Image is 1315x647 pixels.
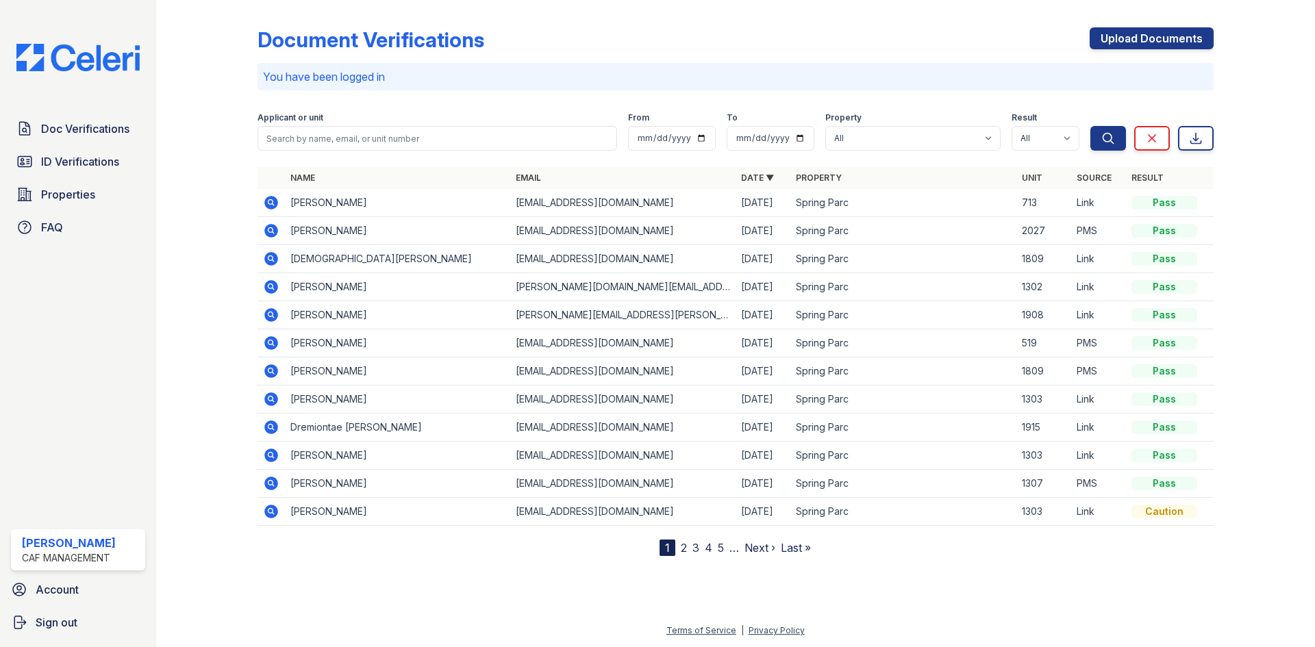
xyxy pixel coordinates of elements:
a: Terms of Service [666,625,736,635]
img: CE_Logo_Blue-a8612792a0a2168367f1c8372b55b34899dd931a85d93a1a3d3e32e68fde9ad4.png [5,44,151,71]
td: [PERSON_NAME] [285,442,510,470]
a: Unit [1022,173,1042,183]
td: PMS [1071,357,1126,385]
td: [EMAIL_ADDRESS][DOMAIN_NAME] [510,470,736,498]
div: Caution [1131,505,1197,518]
div: Pass [1131,364,1197,378]
td: [DATE] [736,301,790,329]
td: [EMAIL_ADDRESS][DOMAIN_NAME] [510,329,736,357]
td: 1303 [1016,442,1071,470]
span: Properties [41,186,95,203]
div: [PERSON_NAME] [22,535,116,551]
td: 519 [1016,329,1071,357]
td: Dremiontae [PERSON_NAME] [285,414,510,442]
td: [DATE] [736,498,790,526]
td: [EMAIL_ADDRESS][DOMAIN_NAME] [510,189,736,217]
td: [EMAIL_ADDRESS][DOMAIN_NAME] [510,442,736,470]
div: Pass [1131,280,1197,294]
span: … [729,540,739,556]
a: Doc Verifications [11,115,145,142]
a: Source [1077,173,1112,183]
a: Properties [11,181,145,208]
td: 2027 [1016,217,1071,245]
div: Pass [1131,196,1197,210]
td: [PERSON_NAME][DOMAIN_NAME][EMAIL_ADDRESS][DOMAIN_NAME] [510,273,736,301]
td: [DATE] [736,470,790,498]
div: CAF Management [22,551,116,565]
span: Sign out [36,614,77,631]
td: [EMAIL_ADDRESS][DOMAIN_NAME] [510,498,736,526]
td: 1915 [1016,414,1071,442]
td: Link [1071,498,1126,526]
td: 1303 [1016,385,1071,414]
a: Upload Documents [1090,27,1214,49]
a: 2 [681,541,687,555]
label: From [628,112,649,123]
a: ID Verifications [11,148,145,175]
td: [PERSON_NAME][EMAIL_ADDRESS][PERSON_NAME][DOMAIN_NAME] [510,301,736,329]
div: Pass [1131,252,1197,266]
td: Spring Parc [790,245,1016,273]
span: FAQ [41,219,63,236]
td: 1809 [1016,245,1071,273]
td: [PERSON_NAME] [285,189,510,217]
span: Doc Verifications [41,120,129,137]
td: [EMAIL_ADDRESS][DOMAIN_NAME] [510,385,736,414]
div: 1 [660,540,675,556]
a: Property [796,173,842,183]
div: Pass [1131,308,1197,322]
a: Sign out [5,609,151,636]
td: Spring Parc [790,470,1016,498]
td: [PERSON_NAME] [285,301,510,329]
td: Link [1071,189,1126,217]
td: [DATE] [736,414,790,442]
td: Link [1071,273,1126,301]
td: [DATE] [736,217,790,245]
a: 5 [718,541,724,555]
a: Account [5,576,151,603]
p: You have been logged in [263,68,1208,85]
td: [EMAIL_ADDRESS][DOMAIN_NAME] [510,245,736,273]
div: Pass [1131,224,1197,238]
td: Spring Parc [790,301,1016,329]
td: [DATE] [736,273,790,301]
td: Spring Parc [790,414,1016,442]
a: Privacy Policy [749,625,805,635]
td: [PERSON_NAME] [285,273,510,301]
div: Pass [1131,448,1197,462]
td: [DATE] [736,245,790,273]
td: Spring Parc [790,189,1016,217]
div: | [741,625,744,635]
td: [PERSON_NAME] [285,357,510,385]
input: Search by name, email, or unit number [258,126,617,151]
td: 713 [1016,189,1071,217]
td: PMS [1071,470,1126,498]
div: Pass [1131,477,1197,490]
a: Last » [781,541,811,555]
td: Spring Parc [790,273,1016,301]
label: Property [825,112,862,123]
a: 4 [705,541,712,555]
td: Spring Parc [790,217,1016,245]
td: [DATE] [736,357,790,385]
td: PMS [1071,217,1126,245]
span: Account [36,581,79,598]
td: [PERSON_NAME] [285,385,510,414]
td: [EMAIL_ADDRESS][DOMAIN_NAME] [510,217,736,245]
a: Result [1131,173,1164,183]
td: 1809 [1016,357,1071,385]
a: Next › [744,541,775,555]
td: 1302 [1016,273,1071,301]
a: Email [516,173,541,183]
div: Pass [1131,420,1197,434]
td: Spring Parc [790,498,1016,526]
label: Applicant or unit [258,112,323,123]
td: [EMAIL_ADDRESS][DOMAIN_NAME] [510,357,736,385]
td: [PERSON_NAME] [285,498,510,526]
td: Spring Parc [790,442,1016,470]
td: Link [1071,442,1126,470]
td: [DEMOGRAPHIC_DATA][PERSON_NAME] [285,245,510,273]
label: To [727,112,738,123]
td: 1908 [1016,301,1071,329]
